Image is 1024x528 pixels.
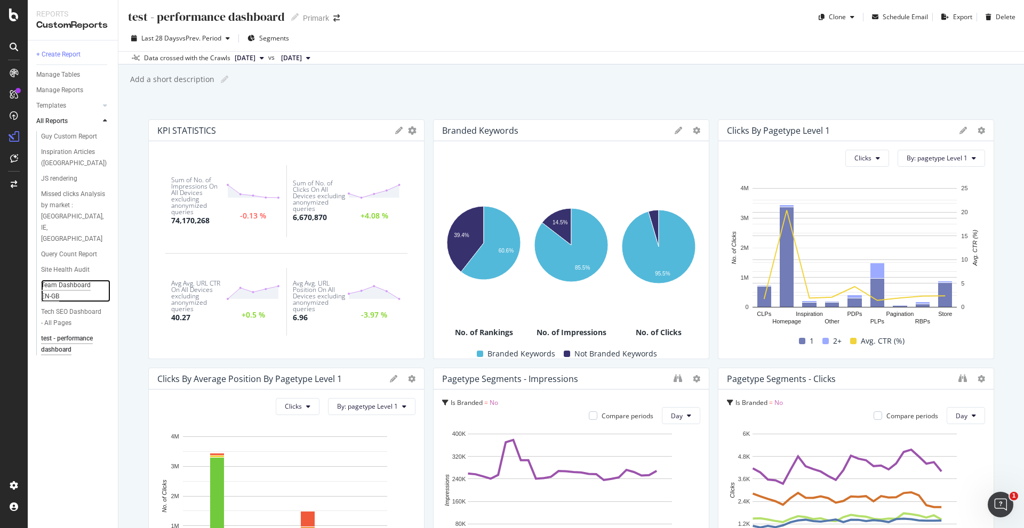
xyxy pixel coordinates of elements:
i: Edit report name [291,13,299,21]
text: 240K [452,476,466,482]
div: Delete [996,12,1015,21]
span: 2+ [833,335,842,347]
text: 15 [961,233,967,239]
div: No. of Rankings [442,327,525,338]
div: +0.5 % [242,312,265,319]
span: No [774,398,783,407]
text: 6K [743,430,750,437]
div: Schedule Email [883,12,928,21]
text: 2M [740,245,748,251]
div: Inspiration Articles (UK) [41,147,107,169]
text: 4M [171,433,179,440]
text: Impressions [444,474,450,506]
div: Pagetype Segments - clicks [727,373,836,384]
text: CLPs [757,311,771,317]
text: 1.2K [738,521,750,527]
text: PLPs [870,318,885,324]
div: Sum of No. of Clicks On All Devices excluding anonymized queries [293,180,347,212]
text: 0 [746,304,749,310]
span: Is Branded [735,398,767,407]
button: [DATE] [230,52,268,64]
button: Day [947,407,985,424]
span: Clicks [854,153,871,163]
div: CustomReports [36,19,109,31]
span: By: pagetype Level 1 [337,402,398,411]
button: Clicks [276,398,319,415]
span: Not Branded Keywords [574,347,657,360]
div: KPI STATISTICS [157,125,216,136]
div: Tech SEO Dashboard - All Pages [41,306,103,329]
div: test - performance dashboard [127,9,285,25]
span: Clicks [285,402,302,411]
a: Missed clicks Analysis by market : [GEOGRAPHIC_DATA], IE, [GEOGRAPHIC_DATA] [41,189,110,245]
text: 2.4K [738,498,750,505]
span: Segments [259,34,289,43]
div: 6.96 [293,312,308,323]
div: Avg Avg. URL Position On All Devices excluding anonymized queries [293,280,347,312]
div: Reports [36,9,109,19]
a: Inspiration Articles ([GEOGRAPHIC_DATA]) [41,147,110,169]
text: 3.6K [738,476,750,482]
a: test - performance dashboard [41,333,110,355]
button: By: pagetype Level 1 [898,150,985,167]
text: 20 [961,209,967,215]
div: Avg Avg. URL CTR On All Devices excluding anonymized queries [171,280,226,312]
svg: A chart. [727,183,982,332]
button: [DATE] [277,52,315,64]
div: Team Dashboard EN-GB [41,280,101,302]
span: = [484,398,488,407]
text: Homepage [772,318,801,324]
div: 6,670,870 [293,212,327,223]
a: Manage Tables [36,69,110,80]
div: test - performance dashboard [41,333,102,355]
div: -0.13 % [240,213,266,220]
div: Templates [36,100,66,111]
a: Manage Reports [36,85,110,96]
a: + Create Report [36,49,110,60]
div: Clicks by pagetype Level 1ClicksBy: pagetype Level 1A chart.12+Avg. CTR (%) [718,119,994,359]
text: 3M [171,463,179,469]
a: Team Dashboard EN-GB [41,280,110,302]
text: 4M [740,185,748,191]
div: Clone [829,12,846,21]
div: +4.08 % [361,213,388,220]
div: A chart. [617,170,699,327]
text: 1M [740,274,748,281]
svg: A chart. [442,170,524,320]
div: Pagetype Segments - Impressions [442,373,578,384]
text: Other [825,318,839,324]
a: JS rendering [41,173,110,184]
text: PDPs [847,311,862,317]
text: RBPs [915,318,931,324]
div: KPI STATISTICSgeargearSum of No. of Impressions On All Devices excluding anonymized queries74,170... [148,119,425,359]
text: 25 [961,185,967,191]
a: Tech SEO Dashboard - All Pages [41,306,110,329]
div: Site Health Audit [41,264,90,275]
text: 39.4% [454,232,469,238]
a: Query Count Report [41,249,110,260]
div: Primark [303,13,329,23]
div: Clicks By Average Position by pagetype Level 1 [157,373,342,384]
span: 2025 Jul. 13th [281,53,302,63]
div: gear [408,127,417,134]
span: 1 [810,335,814,347]
text: 10 [961,256,967,263]
text: 95.5% [655,271,670,277]
text: Inspiration [796,311,823,317]
span: 2025 Aug. 10th [235,53,255,63]
div: Query Count Report [41,249,97,260]
text: 80K [455,521,466,527]
text: 160K [452,498,466,505]
div: arrow-right-arrow-left [333,14,340,22]
text: No. of Clicks [731,231,737,264]
button: Clone [814,9,859,26]
a: Templates [36,100,100,111]
div: Branded KeywordsA chart.No. of RankingsA chart.No. of ImpressionsA chart.No. of ClicksBranded Key... [433,119,709,359]
svg: A chart. [530,170,612,324]
div: Add a short description [129,74,214,85]
span: No [490,398,498,407]
div: Sum of No. of Impressions On All Devices excluding anonymized queries [171,177,226,215]
button: Clicks [845,150,889,167]
button: Schedule Email [868,9,928,26]
text: Avg. CTR (%) [972,230,978,266]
